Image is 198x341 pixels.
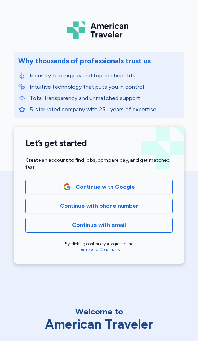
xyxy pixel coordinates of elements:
p: 5-star rated company with 25+ years of expertise [30,105,180,114]
div: Why thousands of professionals trust us [18,56,151,66]
a: Terms and Conditions [79,247,120,252]
div: Create an account to find jobs, compare pay, and get matched fast [25,157,173,171]
p: Total transparency and unmatched support [30,94,180,102]
div: By clicking continue you agree to the [25,241,173,252]
p: Industry-leading pay and top tier benefits [30,71,180,80]
span: Continue with phone number [60,202,138,210]
img: Google Logo [63,183,71,191]
div: American Traveler [25,317,173,331]
p: Intuitive technology that puts you in control [30,83,180,91]
button: Continue with phone number [25,199,173,213]
span: Continue with Google [76,183,135,191]
div: Welcome to [25,306,173,317]
span: Continue with email [72,221,126,229]
h1: Let’s get started [25,138,173,148]
button: Continue with email [25,218,173,233]
img: Logo [67,20,131,40]
button: Google LogoContinue with Google [25,180,173,194]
